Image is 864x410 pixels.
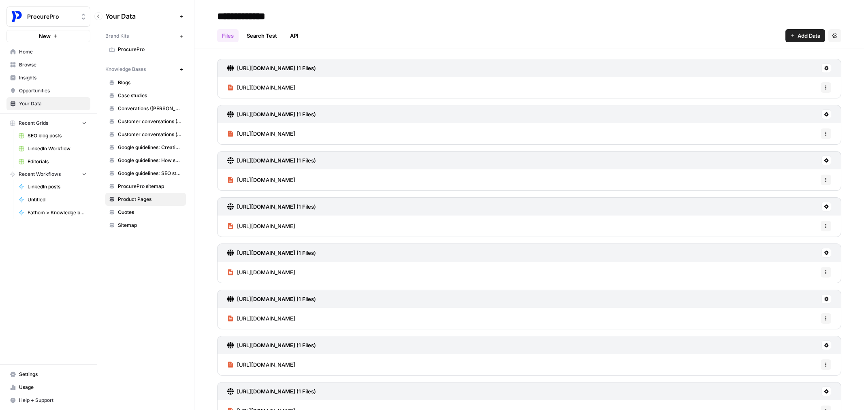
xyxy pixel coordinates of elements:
a: Insights [6,71,90,84]
img: ProcurePro Logo [9,9,24,24]
span: Fathom > Knowledge base [28,209,87,216]
span: Google guidelines: SEO starter guide [118,170,182,177]
a: [URL][DOMAIN_NAME] (1 Files) [227,105,316,123]
h3: [URL][DOMAIN_NAME] (1 Files) [237,64,316,72]
button: Add Data [785,29,825,42]
span: Product Pages [118,196,182,203]
a: Customer conversations ([PERSON_NAME]) [105,115,186,128]
a: Untitled [15,193,90,206]
a: Files [217,29,239,42]
span: Editorials [28,158,87,165]
a: Settings [6,368,90,381]
span: Browse [19,61,87,68]
a: [URL][DOMAIN_NAME] (1 Files) [227,59,316,77]
span: Knowledge Bases [105,66,146,73]
a: Sitemap [105,219,186,232]
span: Sitemap [118,222,182,229]
span: Converations ([PERSON_NAME]) [118,105,182,112]
span: Customer conversations ([PERSON_NAME]) [118,118,182,125]
span: Google guidelines: Creating helpful content [118,144,182,151]
a: Quotes [105,206,186,219]
span: Quotes [118,209,182,216]
span: ProcurePro sitemap [118,183,182,190]
span: Usage [19,384,87,391]
h3: [URL][DOMAIN_NAME] (1 Files) [237,341,316,349]
span: Opportunities [19,87,87,94]
span: Your Data [19,100,87,107]
button: Workspace: ProcurePro [6,6,90,27]
span: Google guidelines: How search works [118,157,182,164]
a: [URL][DOMAIN_NAME] [227,262,295,283]
a: Home [6,45,90,58]
span: [URL][DOMAIN_NAME] [237,361,295,369]
a: Case studies [105,89,186,102]
span: LinkedIn Workflow [28,145,87,152]
a: Blogs [105,76,186,89]
span: Customer conversations (all) [118,131,182,138]
button: Help + Support [6,394,90,407]
span: [URL][DOMAIN_NAME] [237,83,295,92]
a: Fathom > Knowledge base [15,206,90,219]
a: Opportunities [6,84,90,97]
a: [URL][DOMAIN_NAME] (1 Files) [227,244,316,262]
a: [URL][DOMAIN_NAME] [227,216,295,237]
a: Usage [6,381,90,394]
span: New [39,32,51,40]
a: Customer conversations (all) [105,128,186,141]
a: Editorials [15,155,90,168]
span: [URL][DOMAIN_NAME] [237,222,295,230]
button: Recent Grids [6,117,90,129]
span: Your Data [105,11,176,21]
span: Blogs [118,79,182,86]
h3: [URL][DOMAIN_NAME] (1 Files) [237,110,316,118]
a: [URL][DOMAIN_NAME] [227,77,295,98]
a: [URL][DOMAIN_NAME] (1 Files) [227,290,316,308]
span: Recent Workflows [19,171,61,178]
h3: [URL][DOMAIN_NAME] (1 Files) [237,387,316,395]
a: Google guidelines: Creating helpful content [105,141,186,154]
a: [URL][DOMAIN_NAME] (1 Files) [227,152,316,169]
h3: [URL][DOMAIN_NAME] (1 Files) [237,295,316,303]
a: Google guidelines: SEO starter guide [105,167,186,180]
a: [URL][DOMAIN_NAME] (1 Files) [227,198,316,216]
a: Browse [6,58,90,71]
a: Your Data [6,97,90,110]
span: [URL][DOMAIN_NAME] [237,314,295,322]
span: Add Data [798,32,820,40]
a: Google guidelines: How search works [105,154,186,167]
span: Help + Support [19,397,87,404]
a: [URL][DOMAIN_NAME] [227,169,295,190]
span: [URL][DOMAIN_NAME] [237,130,295,138]
a: LinkedIn Workflow [15,142,90,155]
a: ProcurePro sitemap [105,180,186,193]
h3: [URL][DOMAIN_NAME] (1 Files) [237,156,316,164]
a: ProcurePro [105,43,186,56]
span: SEO blog posts [28,132,87,139]
span: [URL][DOMAIN_NAME] [237,176,295,184]
a: Product Pages [105,193,186,206]
span: [URL][DOMAIN_NAME] [237,268,295,276]
a: [URL][DOMAIN_NAME] (1 Files) [227,336,316,354]
span: ProcurePro [27,13,76,21]
span: LinkedIn posts [28,183,87,190]
a: [URL][DOMAIN_NAME] [227,354,295,375]
span: Home [19,48,87,56]
button: New [6,30,90,42]
span: Recent Grids [19,120,48,127]
a: [URL][DOMAIN_NAME] [227,123,295,144]
span: Settings [19,371,87,378]
span: Case studies [118,92,182,99]
a: LinkedIn posts [15,180,90,193]
span: Brand Kits [105,32,129,40]
a: Converations ([PERSON_NAME]) [105,102,186,115]
a: Search Test [242,29,282,42]
a: API [285,29,303,42]
a: [URL][DOMAIN_NAME] [227,308,295,329]
a: SEO blog posts [15,129,90,142]
span: ProcurePro [118,46,182,53]
h3: [URL][DOMAIN_NAME] (1 Files) [237,203,316,211]
span: Insights [19,74,87,81]
span: Untitled [28,196,87,203]
a: [URL][DOMAIN_NAME] (1 Files) [227,382,316,400]
button: Recent Workflows [6,168,90,180]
